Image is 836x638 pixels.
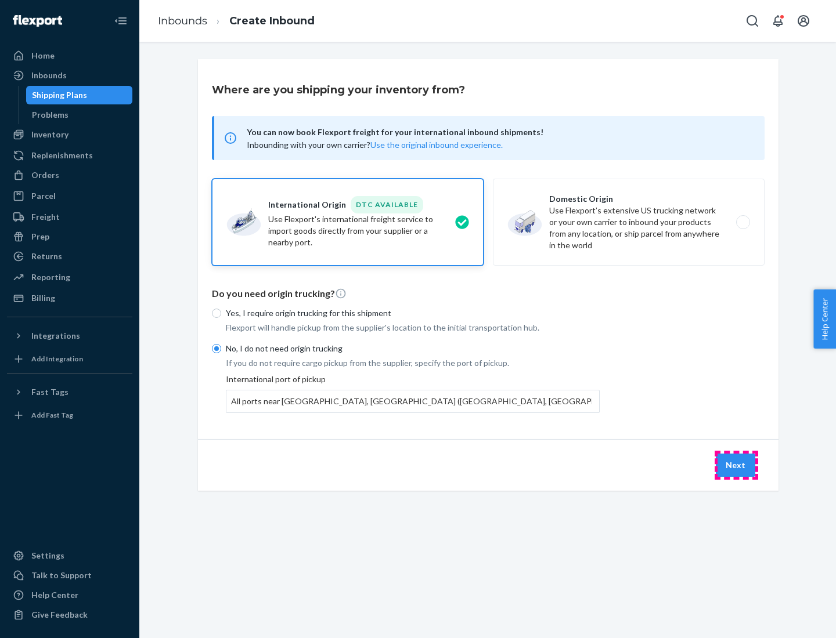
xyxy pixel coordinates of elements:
[229,14,315,27] a: Create Inbound
[7,546,132,565] a: Settings
[226,374,600,413] div: International port of pickup
[7,350,132,368] a: Add Integration
[7,46,132,65] a: Home
[7,268,132,287] a: Reporting
[31,609,88,621] div: Give Feedback
[31,354,83,364] div: Add Integration
[212,309,221,318] input: Yes, I require origin trucking for this shipment
[7,606,132,624] button: Give Feedback
[792,9,815,32] button: Open account menu
[149,4,324,38] ol: breadcrumbs
[766,9,790,32] button: Open notifications
[31,292,55,304] div: Billing
[31,169,59,181] div: Orders
[7,125,132,144] a: Inventory
[32,109,69,121] div: Problems
[7,289,132,307] a: Billing
[31,570,92,581] div: Talk to Support
[212,344,221,353] input: No, I do not need origin trucking
[31,150,93,161] div: Replenishments
[31,231,49,242] div: Prep
[7,566,132,585] a: Talk to Support
[7,187,132,205] a: Parcel
[31,410,73,420] div: Add Fast Tag
[31,211,60,223] div: Freight
[7,586,132,604] a: Help Center
[31,70,67,81] div: Inbounds
[31,251,62,262] div: Returns
[31,550,64,561] div: Settings
[716,454,755,477] button: Next
[7,146,132,165] a: Replenishments
[226,357,600,369] p: If you do not require cargo pickup from the supplier, specify the port of pickup.
[247,125,751,139] span: You can now book Flexport freight for your international inbound shipments!
[31,190,56,202] div: Parcel
[813,289,836,349] button: Help Center
[31,386,69,398] div: Fast Tags
[32,89,87,101] div: Shipping Plans
[7,227,132,246] a: Prep
[370,139,503,151] button: Use the original inbound experience.
[226,307,600,319] p: Yes, I require origin trucking for this shipment
[7,247,132,266] a: Returns
[31,50,55,61] div: Home
[31,271,70,283] div: Reporting
[212,287,765,300] p: Do you need origin trucking?
[7,327,132,345] button: Integrations
[158,14,207,27] a: Inbounds
[31,330,80,342] div: Integrations
[247,140,503,150] span: Inbounding with your own carrier?
[212,82,465,97] h3: Where are you shipping your inventory from?
[13,15,62,27] img: Flexport logo
[31,589,78,601] div: Help Center
[26,106,133,124] a: Problems
[741,9,764,32] button: Open Search Box
[7,66,132,85] a: Inbounds
[7,383,132,401] button: Fast Tags
[226,322,600,333] p: Flexport will handle pickup from the supplier's location to the initial transportation hub.
[26,86,133,104] a: Shipping Plans
[226,343,600,354] p: No, I do not need origin trucking
[7,166,132,184] a: Orders
[7,406,132,425] a: Add Fast Tag
[7,208,132,226] a: Freight
[109,9,132,32] button: Close Navigation
[31,129,69,140] div: Inventory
